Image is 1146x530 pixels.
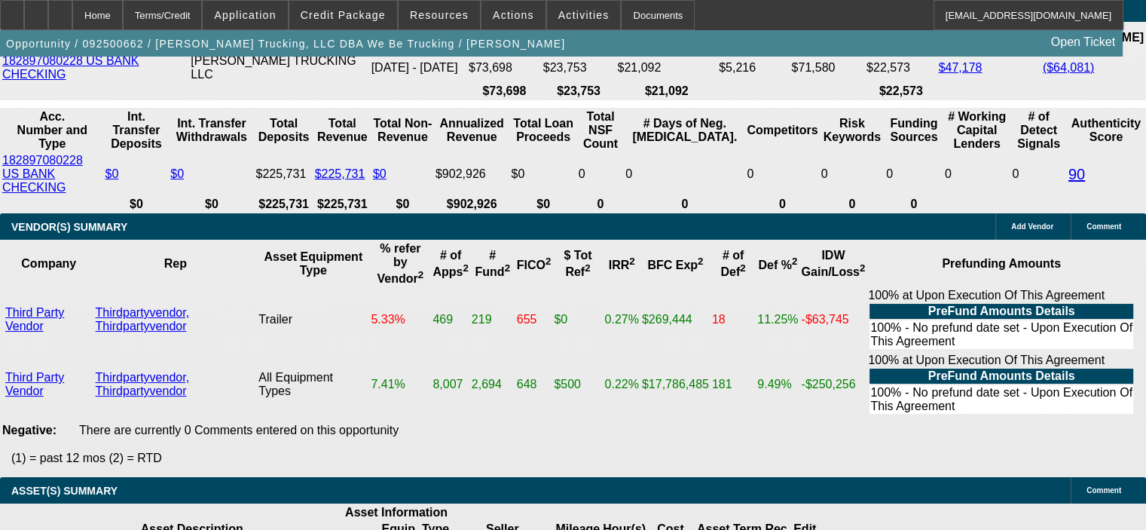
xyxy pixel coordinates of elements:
[96,371,190,397] a: Thirdpartyvendor, Thirdpartyvendor
[170,109,253,152] th: Int. Transfer Withdrawals
[718,54,789,82] td: $5,216
[885,153,943,195] td: 0
[553,353,602,416] td: $500
[96,306,190,332] a: Thirdpartyvendor, Thirdpartyvendor
[869,385,1133,414] td: 100% - No prefund date set - Upon Execution Of This Agreement
[821,153,885,195] td: 0
[481,1,545,29] button: Actions
[435,109,509,152] th: Annualized Revenue
[255,109,313,152] th: Total Deposits
[516,288,552,351] td: 655
[6,38,565,50] span: Opportunity / 092500662 / [PERSON_NAME] Trucking, LLC DBA We Be Trucking / [PERSON_NAME]
[258,288,368,351] td: Trailer
[800,288,866,351] td: -$63,745
[647,259,703,271] b: BFC Exp
[432,353,469,416] td: 8,007
[545,256,551,267] sup: 2
[2,154,83,194] a: 182897080228 US BANK CHECKING
[289,1,397,29] button: Credit Package
[756,288,799,351] td: 11.25%
[616,54,717,82] td: $21,092
[475,249,510,278] b: # Fund
[1043,61,1095,74] a: ($64,081)
[604,288,639,351] td: 0.27%
[468,54,541,82] td: $73,698
[604,353,639,416] td: 0.22%
[493,9,534,21] span: Actions
[547,1,621,29] button: Activities
[410,9,469,21] span: Resources
[746,109,818,152] th: Competitors
[746,153,818,195] td: 0
[1011,222,1053,231] span: Add Vendor
[625,197,744,212] th: 0
[214,9,276,21] span: Application
[885,197,943,212] th: 0
[105,197,169,212] th: $0
[516,353,552,416] td: 648
[1068,109,1144,152] th: Authenticity Score
[629,256,634,267] sup: 2
[585,262,590,274] sup: 2
[542,54,616,82] td: $23,753
[698,256,703,267] sup: 2
[641,353,710,416] td: $17,786,485
[869,320,1133,349] td: 100% - No prefund date set - Upon Execution Of This Agreement
[255,153,313,195] td: $225,731
[471,288,515,351] td: 219
[578,153,623,195] td: 0
[11,221,127,233] span: VENDOR(S) SUMMARY
[821,197,885,212] th: 0
[821,109,885,152] th: Risk Keywords
[625,109,744,152] th: # Days of Neg. [MEDICAL_DATA].
[2,109,103,152] th: Acc. Number and Type
[1086,486,1121,495] span: Comment
[928,305,1075,317] b: PreFund Amounts Details
[373,167,387,180] a: $0
[866,54,937,82] td: $22,573
[740,262,745,274] sup: 2
[800,353,866,416] td: -$250,256
[578,109,623,152] th: Sum of the Total NSF Count and Total Overdraft Fee Count from Ocrolus
[868,289,1135,351] div: 100% at Upon Execution Of This Agreement
[1068,166,1085,182] a: 90
[105,109,169,152] th: Int. Transfer Deposits
[11,485,118,497] span: ASSET(S) SUMMARY
[938,61,982,74] a: $47,178
[1086,222,1121,231] span: Comment
[517,259,552,271] b: FICO
[866,84,937,99] th: $22,573
[746,197,818,212] th: 0
[372,197,433,212] th: $0
[463,262,468,274] sup: 2
[558,9,610,21] span: Activities
[505,262,510,274] sup: 2
[2,54,139,81] a: 182897080228 US BANK CHECKING
[564,249,591,278] b: $ Tot Ref
[553,288,602,351] td: $0
[105,167,119,180] a: $0
[1045,29,1121,55] a: Open Ticket
[435,197,509,212] th: $902,926
[435,167,509,181] div: $902,926
[542,84,616,99] th: $23,753
[79,424,399,437] span: There are currently 0 Comments entered on this opportunity
[255,197,313,212] th: $225,731
[170,167,184,180] a: $0
[5,306,64,332] a: Third Party Vendor
[942,257,1061,270] b: Prefunding Amounts
[371,54,466,82] td: [DATE] - [DATE]
[944,109,1010,152] th: # Working Capital Lenders
[432,288,469,351] td: 469
[711,353,755,416] td: 181
[1011,153,1066,195] td: 0
[868,354,1135,415] div: 100% at Upon Execution Of This Agreement
[418,269,423,280] sup: 2
[11,452,1146,465] p: (1) = past 12 mos (2) = RTD
[758,259,797,271] b: Def %
[5,371,64,397] a: Third Party Vendor
[315,167,365,180] a: $225,731
[616,84,717,99] th: $21,092
[578,197,623,212] th: 0
[170,197,253,212] th: $0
